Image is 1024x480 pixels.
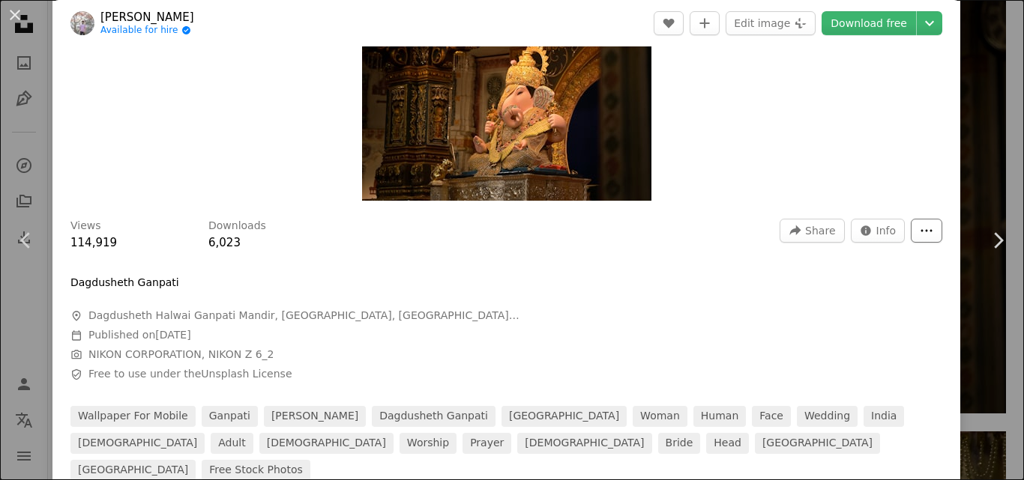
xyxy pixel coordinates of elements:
a: adult [211,433,253,454]
a: wallpaper for mobile [70,406,196,427]
a: woman [633,406,687,427]
span: Free to use under the [88,367,292,382]
span: Info [876,219,897,242]
a: [GEOGRAPHIC_DATA] [755,433,880,454]
span: 6,023 [208,236,241,249]
button: NIKON CORPORATION, NIKON Z 6_2 [88,347,274,362]
a: india [864,406,904,427]
a: worship [400,433,457,454]
a: [PERSON_NAME] [100,10,194,25]
a: prayer [463,433,511,454]
a: Unsplash License [201,368,292,380]
button: Stats about this image [851,219,906,243]
a: [DEMOGRAPHIC_DATA] [517,433,651,454]
time: September 23, 2024 at 11:59:45 PM PDT [155,329,190,341]
button: Edit image [726,11,816,35]
span: 114,919 [70,236,117,249]
a: wedding [797,406,858,427]
span: Dagdusheth Halwai Ganpati Mandir, [GEOGRAPHIC_DATA], [GEOGRAPHIC_DATA], [PERSON_NAME], [GEOGRAPHI... [88,309,520,323]
a: [DEMOGRAPHIC_DATA] [259,433,394,454]
a: dagdusheth ganpati [372,406,496,427]
button: Like [654,11,684,35]
a: face [752,406,791,427]
h3: Views [70,219,101,234]
a: head [706,433,749,454]
a: [DEMOGRAPHIC_DATA] [70,433,205,454]
a: Available for hire [100,25,194,37]
a: human [693,406,747,427]
button: Share this image [780,219,844,243]
a: [PERSON_NAME] [264,406,366,427]
a: Next [972,168,1024,312]
span: Published on [88,329,191,341]
a: Download free [822,11,916,35]
span: Share [805,219,835,242]
a: ganpati [202,406,258,427]
a: bride [658,433,701,454]
p: Dagdusheth Ganpati [70,276,179,291]
h3: Downloads [208,219,266,234]
img: Go to Prajwal Sambhare's profile [70,11,94,35]
a: [GEOGRAPHIC_DATA] [502,406,627,427]
button: More Actions [911,219,942,243]
button: Add to Collection [690,11,720,35]
button: Choose download size [917,11,942,35]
